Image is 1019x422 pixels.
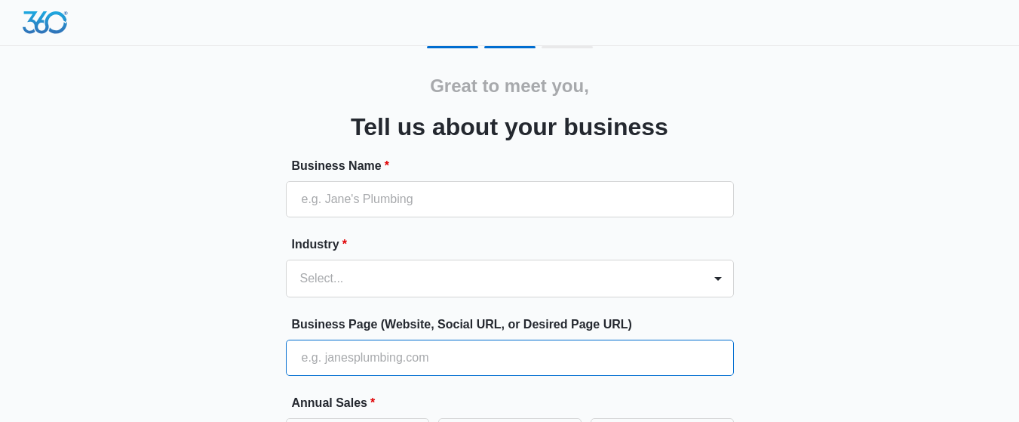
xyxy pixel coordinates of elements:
label: Industry [292,236,740,254]
label: Business Name [292,157,740,175]
label: Business Page (Website, Social URL, or Desired Page URL) [292,316,740,334]
h3: Tell us about your business [351,109,668,145]
h2: Great to meet you, [430,72,589,100]
input: e.g. janesplumbing.com [286,340,734,376]
label: Annual Sales [292,394,740,412]
input: e.g. Jane's Plumbing [286,181,734,217]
